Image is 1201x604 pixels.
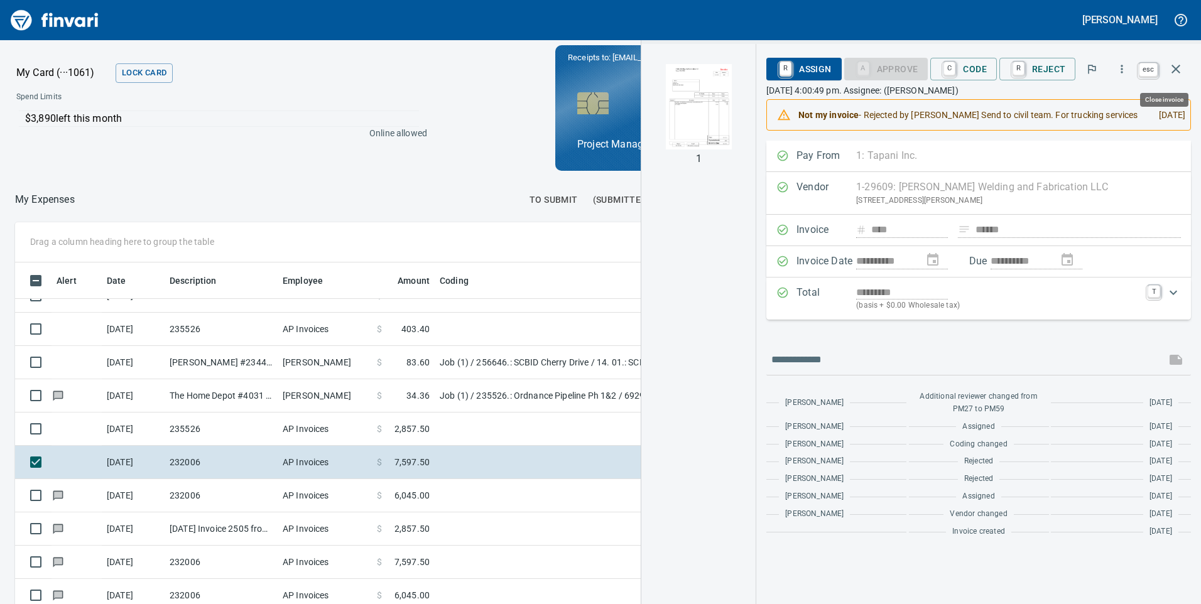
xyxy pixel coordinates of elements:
span: Assigned [962,490,994,503]
td: 232006 [165,479,278,512]
button: More [1108,55,1136,83]
td: [DATE] [102,413,165,446]
p: Drag a column heading here to group the table [30,235,214,248]
td: [PERSON_NAME] [278,346,372,379]
span: [DATE] [1149,455,1172,468]
span: Additional reviewer changed from PM27 to PM59 [915,391,1043,416]
span: [PERSON_NAME] [785,455,844,468]
span: $ [377,423,382,435]
span: 6,045.00 [394,589,430,601]
span: Reject [1009,58,1065,80]
span: 403.40 [401,323,430,335]
span: Description [170,273,217,288]
span: $ [377,589,382,601]
span: [PERSON_NAME] [785,438,844,451]
span: Coding [440,273,485,288]
p: $3,890 left this month [25,111,419,126]
p: My Expenses [15,192,75,207]
td: [DATE] [102,512,165,546]
button: CCode [930,58,997,80]
div: Expand [766,278,1191,320]
button: [PERSON_NAME] [1079,10,1161,30]
span: 83.60 [406,356,430,369]
td: [DATE] [102,446,165,479]
span: [DATE] [1149,526,1172,538]
span: Has messages [52,524,65,532]
span: Coding changed [950,438,1007,451]
span: (Submitted) [593,192,650,208]
span: [PERSON_NAME] [785,508,844,520]
span: Rejected [964,455,993,468]
td: The Home Depot #4031 Hermiston OR [165,379,278,413]
span: $ [377,356,382,369]
span: 34.36 [406,389,430,402]
a: C [943,62,955,75]
button: Lock Card [116,63,173,83]
span: Employee [283,273,323,288]
span: [PERSON_NAME] [785,473,844,485]
img: Finvari [8,5,102,35]
span: 7,597.50 [394,456,430,468]
div: - Rejected by [PERSON_NAME] Send to civil team. For trucking services [798,104,1149,126]
span: Invoice created [952,526,1005,538]
td: 235526 [165,413,278,446]
p: Online allowed [6,127,427,139]
span: [PERSON_NAME] [785,421,844,433]
td: [DATE] [102,546,165,579]
span: $ [377,489,382,502]
span: [DATE] [1149,508,1172,520]
span: [EMAIL_ADDRESS][DOMAIN_NAME] [611,51,743,63]
span: Employee [283,273,339,288]
p: Receipts to: [568,51,763,64]
td: Job (1) / 256646.: SCBID Cherry Drive / 14. 01.: SCBID Cherry Drive / 5: Other [435,346,749,379]
span: $ [377,389,382,402]
span: 6,045.00 [394,489,430,502]
td: [PERSON_NAME] [278,379,372,413]
td: Job (1) / 235526.: Ordnance Pipeline Ph 1&2 / 692910. 02.: Pump Station Pressure Relief Piping / ... [435,379,749,413]
span: Amount [398,273,430,288]
span: $ [377,522,382,535]
td: AP Invoices [278,512,372,546]
span: Code [940,58,987,80]
span: [PERSON_NAME] [785,490,844,503]
p: My Card (···1061) [16,65,111,80]
span: [DATE] [1149,473,1172,485]
td: AP Invoices [278,413,372,446]
p: [DATE] 4:00:49 pm. Assignee: ([PERSON_NAME]) [766,84,1191,97]
span: Coding [440,273,469,288]
p: (basis + $0.00 Wholesale tax) [856,299,1140,312]
nav: breadcrumb [15,192,75,207]
div: [DATE] [1149,104,1185,126]
span: [DATE] [1149,421,1172,433]
td: [DATE] [102,313,165,346]
span: To Submit [530,192,578,208]
div: Coding Required [844,63,928,73]
span: Has messages [52,558,65,566]
p: 1 [696,151,702,166]
span: $ [377,456,382,468]
td: [DATE] Invoice 2505 from [PERSON_NAME] Welding and Fabrication LLC (1-29609) [165,512,278,546]
span: Has messages [52,491,65,499]
span: 2,857.50 [394,423,430,435]
span: Alert [57,273,77,288]
span: 2,857.50 [394,522,430,535]
a: T [1148,285,1160,298]
td: 235526 [165,313,278,346]
span: Lock Card [122,66,166,80]
td: [DATE] [102,379,165,413]
td: 232006 [165,546,278,579]
a: R [780,62,791,75]
span: Rejected [964,473,993,485]
h5: [PERSON_NAME] [1082,13,1158,26]
span: Vendor changed [950,508,1007,520]
img: Page 1 [656,64,741,149]
span: This records your message into the invoice and notifies anyone mentioned [1161,345,1191,375]
a: esc [1139,63,1158,77]
strong: Not my invoice [798,110,859,120]
span: Amount [381,273,430,288]
span: Has messages [52,391,65,399]
td: AP Invoices [278,313,372,346]
p: Project Management [577,137,753,152]
span: Alert [57,273,93,288]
